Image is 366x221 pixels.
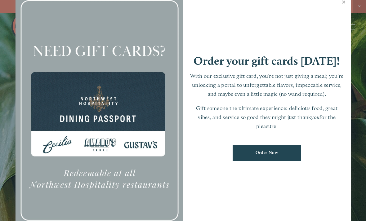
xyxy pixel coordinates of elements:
[194,55,340,67] h1: Order your gift cards [DATE]!
[189,104,345,130] p: Gift someone the ultimate experience: delicious food, great vibes, and service so good they might...
[189,72,345,98] p: With our exclusive gift card, you’re not just giving a meal; you’re unlocking a portal to unforge...
[311,114,319,120] em: you
[233,145,301,161] a: Order Now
